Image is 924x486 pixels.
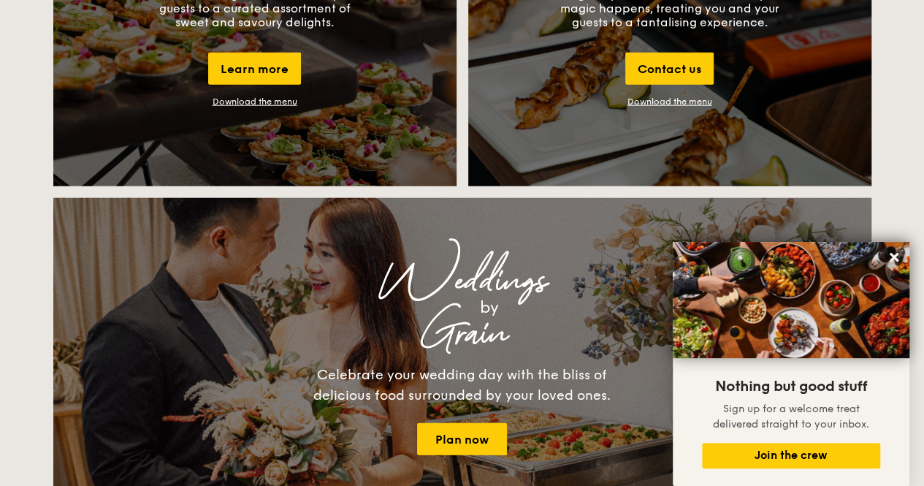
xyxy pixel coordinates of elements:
div: Learn more [208,53,301,85]
div: Celebrate your wedding day with the bliss of delicious food surrounded by your loved ones. [298,365,627,406]
div: by [236,295,743,321]
button: Join the crew [702,443,880,468]
a: Plan now [417,423,507,455]
img: DSC07876-Edit02-Large.jpeg [673,242,909,358]
div: Contact us [625,53,714,85]
div: Download the menu [213,96,297,107]
div: Grain [182,321,743,347]
span: Sign up for a welcome treat delivered straight to your inbox. [713,403,869,430]
button: Close [882,246,906,269]
span: Nothing but good stuff [715,378,867,395]
div: Weddings [182,268,743,295]
a: Download the menu [627,96,712,107]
